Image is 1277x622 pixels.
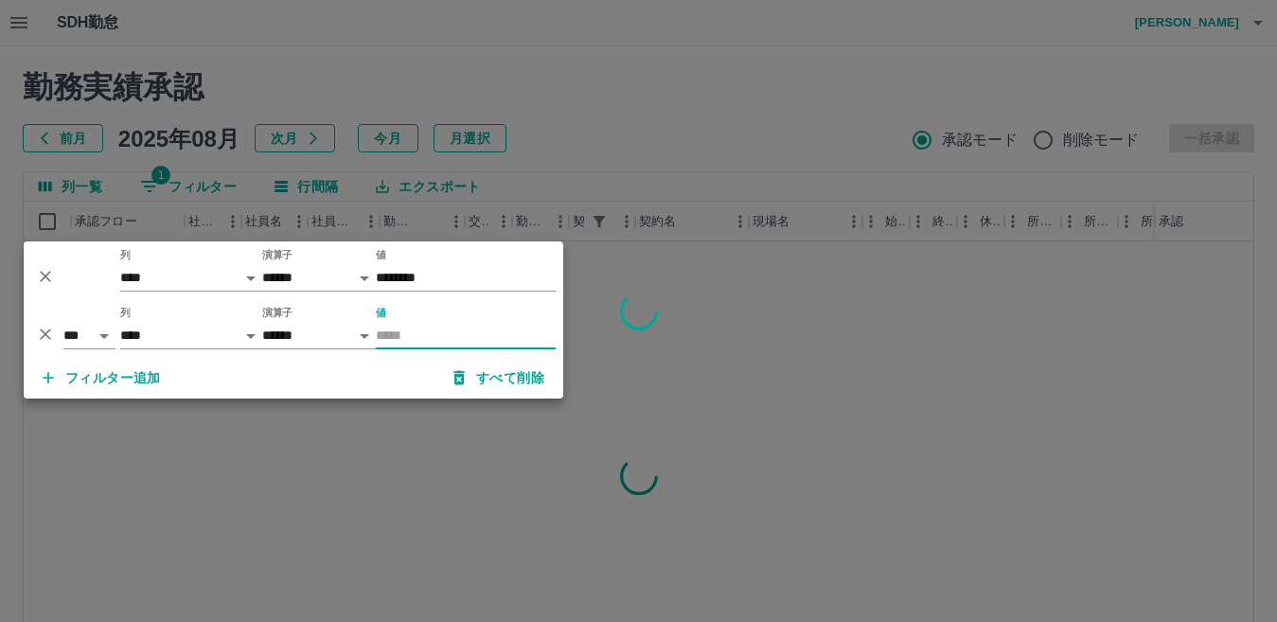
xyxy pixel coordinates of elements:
button: すべて削除 [438,361,559,395]
label: 値 [376,248,386,262]
select: 論理演算子 [63,322,115,349]
label: 列 [120,248,131,262]
label: 列 [120,306,131,320]
label: 演算子 [262,306,293,320]
label: 値 [376,306,386,320]
button: 削除 [31,262,60,291]
label: 演算子 [262,248,293,262]
button: 削除 [31,320,60,348]
button: フィルター追加 [27,361,176,395]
